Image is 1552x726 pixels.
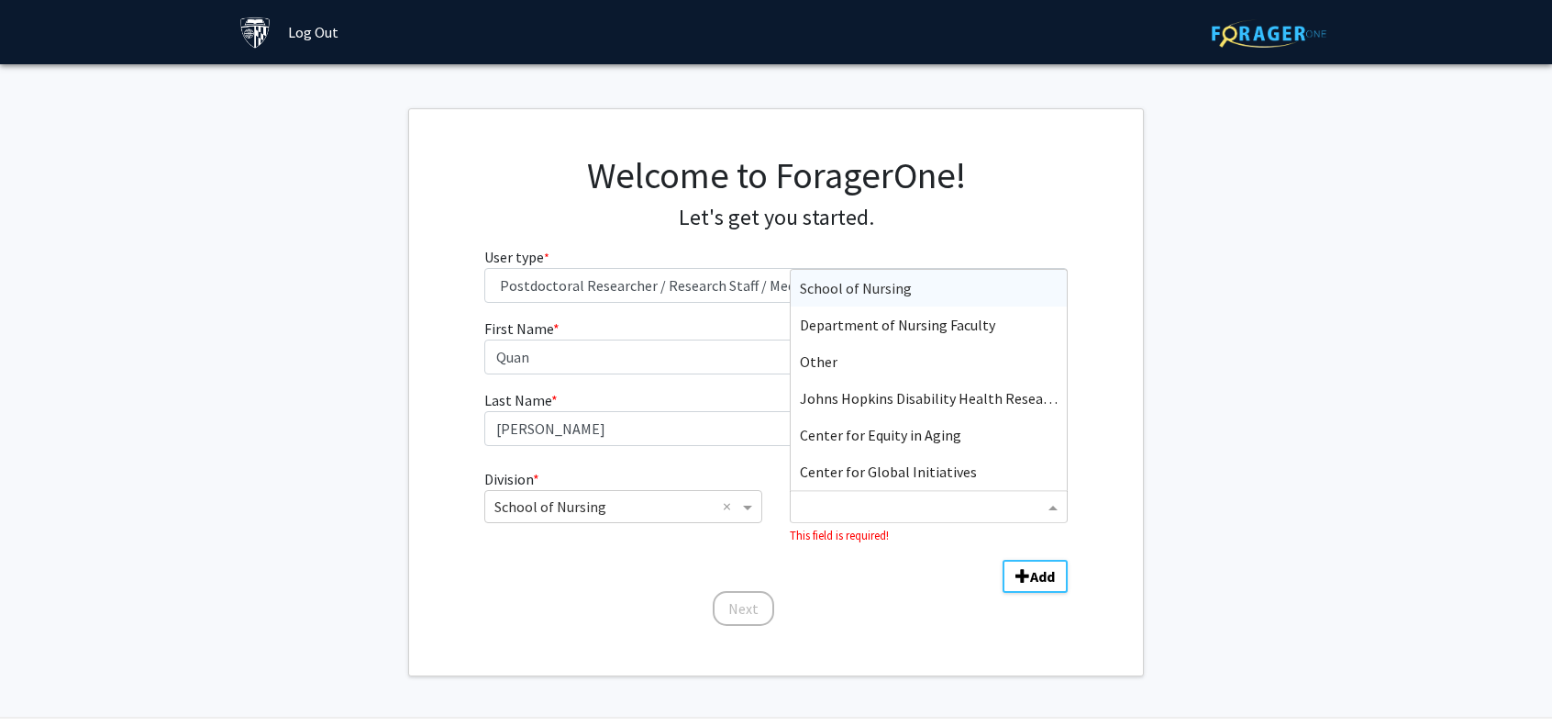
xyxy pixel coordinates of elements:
span: Last Name [484,391,551,409]
span: Clear all [723,496,738,518]
b: Add [1030,567,1055,586]
span: Department of Nursing Faculty [800,316,995,334]
span: First Name [484,319,553,338]
img: Johns Hopkins University Logo [239,17,272,49]
label: User type [484,246,549,268]
small: This field is required! [790,528,889,542]
h4: Let's get you started. [484,205,1069,231]
span: School of Nursing [800,279,912,297]
div: Department [776,468,1081,545]
span: Center for Equity in Aging [800,426,961,444]
ng-select: Division [484,490,762,523]
span: Johns Hopkins Disability Health Research Center [800,389,1109,408]
span: Other [800,352,837,371]
ng-dropdown-panel: Options list [790,269,1068,491]
span: Center for Global Initiatives [800,463,977,481]
iframe: Chat [14,643,78,712]
div: Division [471,468,776,545]
button: Add Division/Department [1003,560,1068,593]
h1: Welcome to ForagerOne! [484,153,1069,197]
img: ForagerOne Logo [1212,19,1326,48]
ng-select: Department [790,490,1068,523]
button: Next [713,591,774,626]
